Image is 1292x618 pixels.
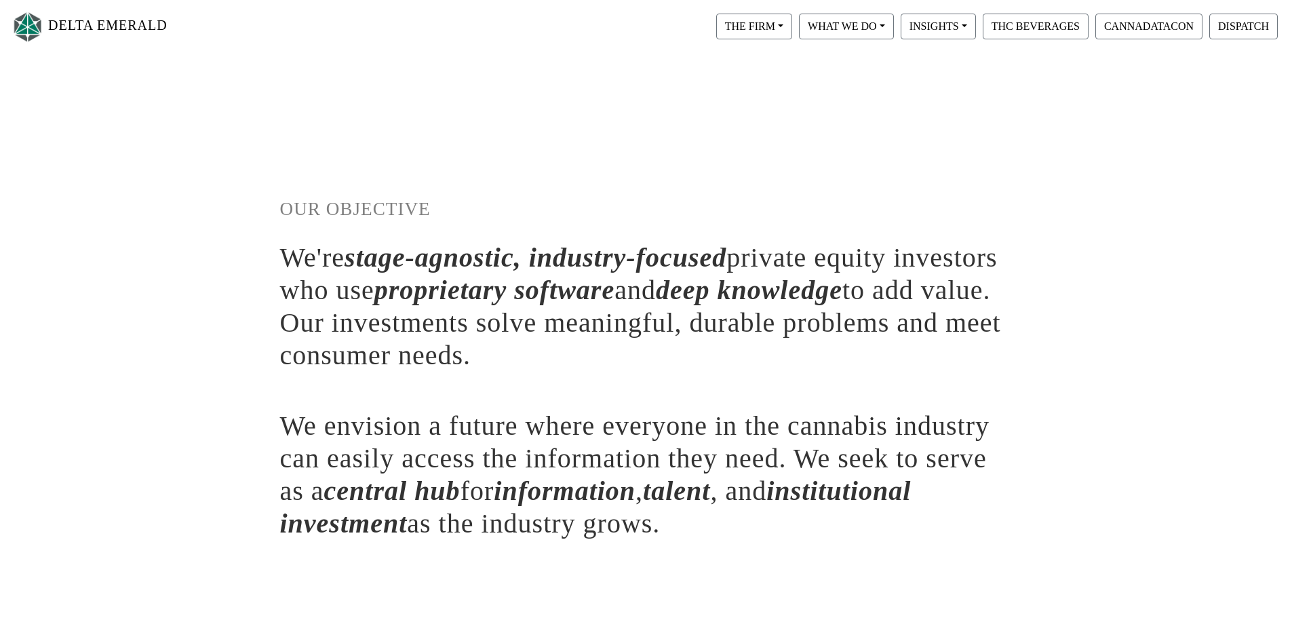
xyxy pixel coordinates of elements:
[280,410,1013,540] h1: We envision a future where everyone in the cannabis industry can easily access the information th...
[494,476,635,506] span: information
[643,476,710,506] span: talent
[374,275,614,305] span: proprietary software
[280,198,1013,220] h1: OUR OBJECTIVE
[799,14,894,39] button: WHAT WE DO
[716,14,792,39] button: THE FIRM
[979,20,1092,31] a: THC BEVERAGES
[345,242,726,273] span: stage-agnostic, industry-focused
[1209,14,1278,39] button: DISPATCH
[901,14,976,39] button: INSIGHTS
[983,14,1089,39] button: THC BEVERAGES
[1095,14,1202,39] button: CANNADATACON
[656,275,842,305] span: deep knowledge
[1092,20,1206,31] a: CANNADATACON
[1206,20,1281,31] a: DISPATCH
[324,476,461,506] span: central hub
[280,242,1013,372] h1: We're private equity investors who use and to add value. Our investments solve meaningful, durabl...
[11,5,168,48] a: DELTA EMERALD
[11,9,45,45] img: Logo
